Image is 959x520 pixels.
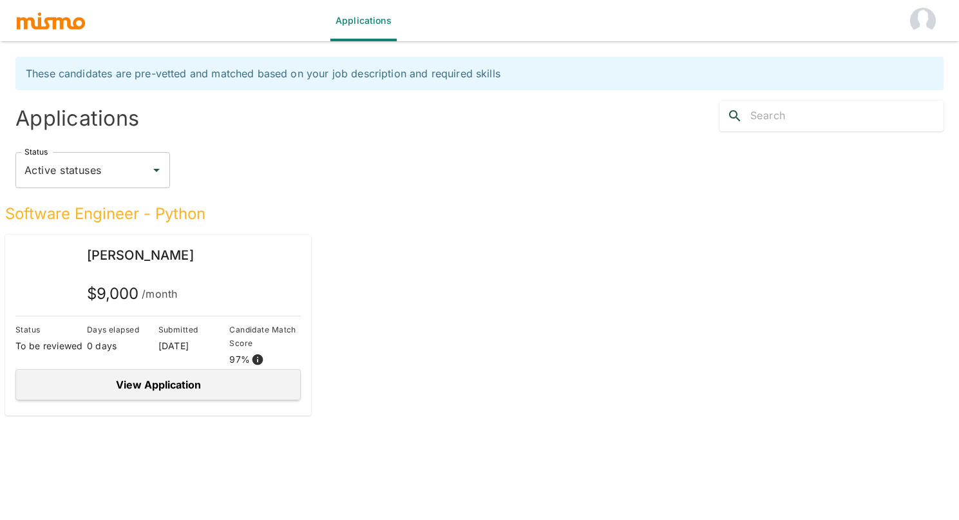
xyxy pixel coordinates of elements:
[251,353,264,366] svg: View resume score details
[229,323,301,350] p: Candidate Match Score
[15,11,86,30] img: logo
[158,323,230,336] p: Submitted
[750,106,944,126] input: Search
[15,106,475,131] h4: Applications
[142,285,178,303] span: /month
[147,161,166,179] button: Open
[15,323,87,336] p: Status
[15,245,54,284] img: 376wd3u8mv3svdvjigsuyp8bie3e
[87,284,178,304] h5: $ 9,000
[158,340,230,352] p: [DATE]
[87,247,194,263] span: [PERSON_NAME]
[26,67,500,80] span: These candidates are pre-vetted and matched based on your job description and required skills
[229,353,250,366] p: 97 %
[87,340,158,352] p: 0 days
[15,340,87,352] p: To be reviewed
[5,204,944,224] h5: Software Engineer - Python
[24,146,48,157] label: Status
[910,8,936,34] img: Jinal Jhaveri
[15,369,301,400] button: View Application
[87,323,158,336] p: Days elapsed
[719,101,750,131] button: search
